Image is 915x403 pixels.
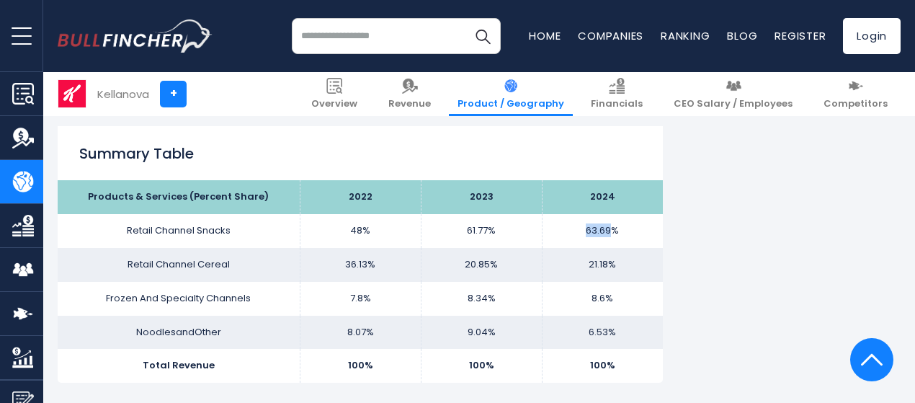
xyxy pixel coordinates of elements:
[843,18,901,54] a: Login
[388,98,431,110] span: Revenue
[303,72,366,116] a: Overview
[58,19,213,53] a: Go to homepage
[58,80,86,107] img: K logo
[421,282,542,316] td: 8.34%
[58,316,300,350] td: NoodlesandOther
[727,28,757,43] a: Blog
[578,28,643,43] a: Companies
[824,98,888,110] span: Competitors
[465,18,501,54] button: Search
[542,282,663,316] td: 8.6%
[542,316,663,350] td: 6.53%
[300,180,421,214] th: 2022
[79,143,641,164] h2: Summary Table
[665,72,801,116] a: CEO Salary / Employees
[582,72,651,116] a: Financials
[591,98,643,110] span: Financials
[58,248,300,282] td: Retail Channel Cereal
[300,349,421,383] td: 100%
[529,28,561,43] a: Home
[421,214,542,248] td: 61.77%
[542,248,663,282] td: 21.18%
[661,28,710,43] a: Ranking
[458,98,564,110] span: Product / Geography
[160,81,187,107] a: +
[58,19,213,53] img: bullfincher logo
[380,72,439,116] a: Revenue
[300,316,421,350] td: 8.07%
[421,248,542,282] td: 20.85%
[674,98,793,110] span: CEO Salary / Employees
[97,86,149,102] div: Kellanova
[542,180,663,214] th: 2024
[300,282,421,316] td: 7.8%
[542,214,663,248] td: 63.69%
[311,98,357,110] span: Overview
[58,180,300,214] th: Products & Services (Percent Share)
[815,72,896,116] a: Competitors
[542,349,663,383] td: 100%
[421,180,542,214] th: 2023
[421,316,542,350] td: 9.04%
[449,72,573,116] a: Product / Geography
[775,28,826,43] a: Register
[58,214,300,248] td: Retail Channel Snacks
[421,349,542,383] td: 100%
[300,248,421,282] td: 36.13%
[58,282,300,316] td: Frozen And Specialty Channels
[58,349,300,383] td: Total Revenue
[300,214,421,248] td: 48%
